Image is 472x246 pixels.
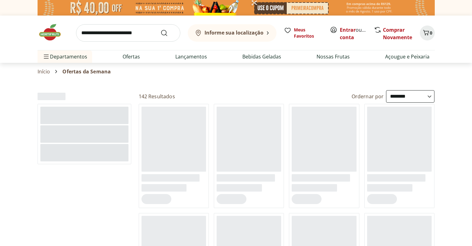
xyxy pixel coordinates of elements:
button: Submit Search [160,29,175,37]
button: Menu [43,49,50,64]
a: Meus Favoritos [284,27,322,39]
a: Lançamentos [175,53,207,60]
label: Ordernar por [352,93,384,100]
b: Informe sua localização [205,29,263,36]
button: Informe sua localização [188,24,276,42]
h2: 142 Resultados [139,93,175,100]
input: search [76,24,180,42]
a: Nossas Frutas [317,53,350,60]
a: Bebidas Geladas [242,53,281,60]
a: Entrar [340,26,356,33]
a: Açougue e Peixaria [385,53,429,60]
button: Carrinho [420,26,435,40]
a: Criar conta [340,26,374,41]
span: Meus Favoritos [294,27,322,39]
a: Comprar Novamente [383,26,412,41]
a: Início [38,69,50,74]
span: Departamentos [43,49,87,64]
span: 0 [430,30,432,36]
span: ou [340,26,367,41]
img: Hortifruti [38,23,69,42]
a: Ofertas [123,53,140,60]
span: Ofertas da Semana [62,69,111,74]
